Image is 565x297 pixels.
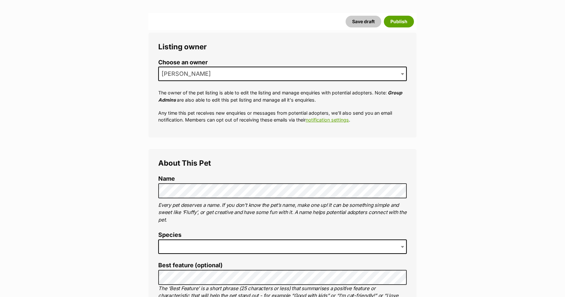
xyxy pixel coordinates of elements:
[346,16,381,27] button: Save draft
[159,69,217,78] span: Cathy Craw
[306,117,349,123] a: notification settings
[158,158,211,167] span: About This Pet
[158,90,402,102] em: Group Admins
[384,16,414,27] button: Publish
[158,232,407,239] label: Species
[158,109,407,124] p: Any time this pet receives new enquiries or messages from potential adopters, we'll also send you...
[158,175,407,182] label: Name
[158,42,207,51] span: Listing owner
[158,202,407,224] p: Every pet deserves a name. If you don’t know the pet’s name, make one up! It can be something sim...
[158,89,407,103] p: The owner of the pet listing is able to edit the listing and manage enquiries with potential adop...
[158,67,407,81] span: Cathy Craw
[158,262,407,269] label: Best feature (optional)
[158,59,407,66] label: Choose an owner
